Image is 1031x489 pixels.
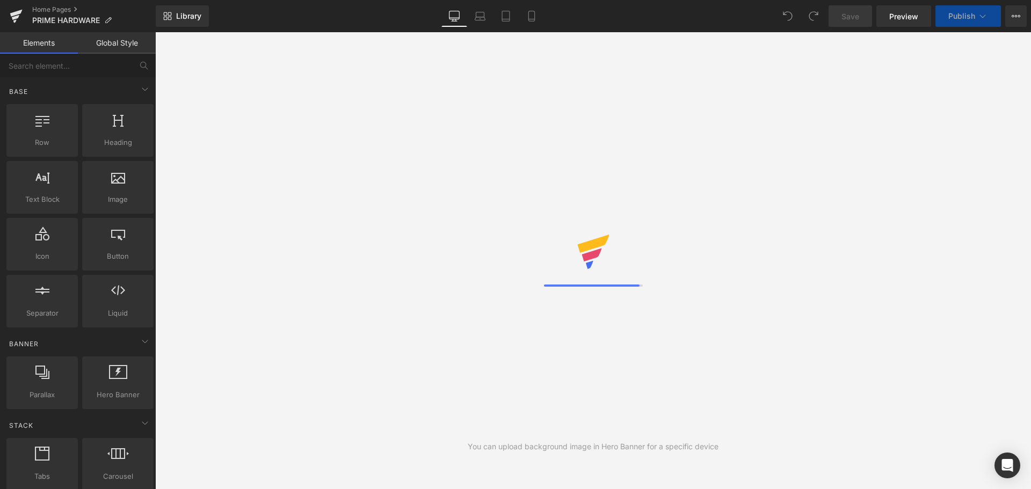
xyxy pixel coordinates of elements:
a: Desktop [441,5,467,27]
span: Row [10,137,75,148]
div: You can upload background image in Hero Banner for a specific device [468,441,718,452]
button: Undo [777,5,798,27]
a: Home Pages [32,5,156,14]
span: Hero Banner [85,389,150,400]
button: Publish [935,5,1001,27]
span: Carousel [85,471,150,482]
span: Image [85,194,150,205]
div: Open Intercom Messenger [994,452,1020,478]
span: Liquid [85,308,150,319]
a: Preview [876,5,931,27]
span: Separator [10,308,75,319]
span: Base [8,86,29,97]
a: New Library [156,5,209,27]
a: Mobile [519,5,544,27]
span: PRIME HARDWARE [32,16,100,25]
span: Icon [10,251,75,262]
span: Text Block [10,194,75,205]
a: Tablet [493,5,519,27]
span: Preview [889,11,918,22]
span: Stack [8,420,34,430]
span: Publish [948,12,975,20]
span: Library [176,11,201,21]
span: Tabs [10,471,75,482]
span: Parallax [10,389,75,400]
button: More [1005,5,1027,27]
span: Save [841,11,859,22]
span: Button [85,251,150,262]
span: Banner [8,339,40,349]
a: Global Style [78,32,156,54]
span: Heading [85,137,150,148]
a: Laptop [467,5,493,27]
button: Redo [803,5,824,27]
